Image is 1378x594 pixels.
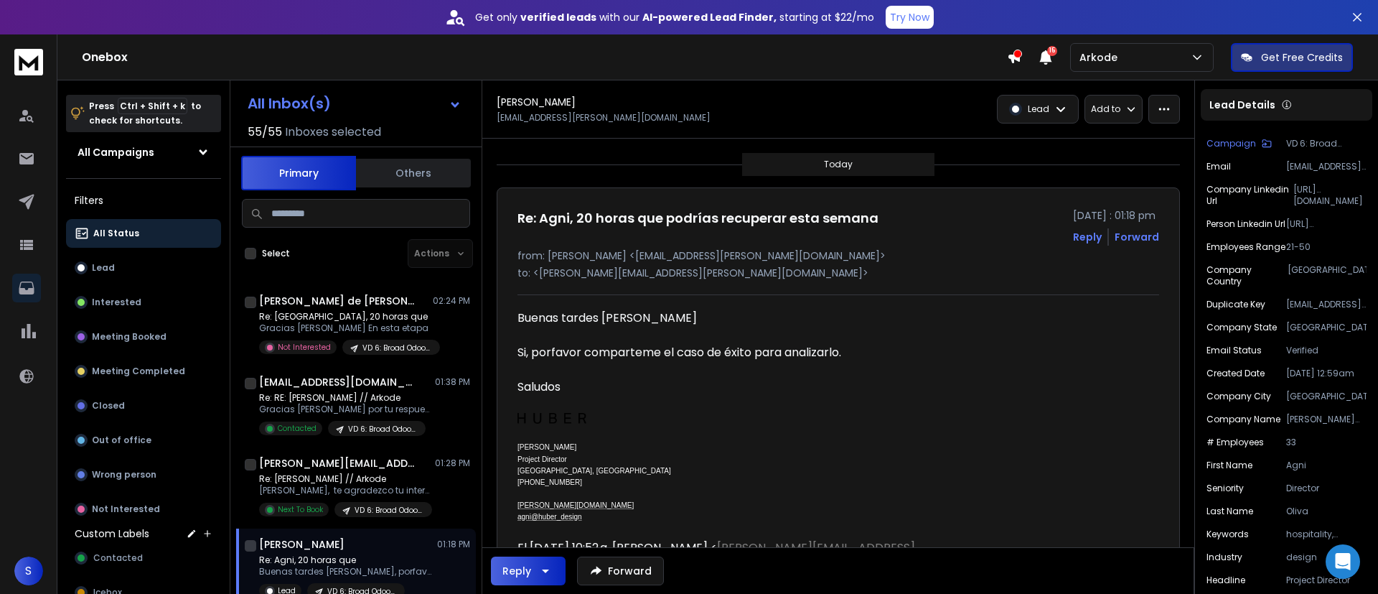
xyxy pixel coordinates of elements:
span: [PERSON_NAME] [517,443,576,451]
span: Contacted [93,552,143,564]
div: Saludos [517,379,937,396]
div: Si, porfavor comparteme el caso de éxito para analizarlo. [517,344,937,361]
p: Email [1206,161,1231,172]
p: design [1286,552,1367,563]
p: Interested [92,297,141,308]
h1: Onebox [82,49,1007,66]
p: Industry [1206,552,1242,563]
p: Agni [1286,460,1367,471]
p: Today [824,159,853,170]
p: 02:24 PM [433,295,470,307]
p: [DATE] 12:59am [1286,368,1367,379]
button: Get Free Credits [1231,43,1353,72]
p: Oliva [1286,506,1367,517]
p: Try Now [890,10,929,24]
p: [DATE] : 01:18 pm [1073,208,1159,223]
p: Project Director [1286,575,1367,586]
p: VD 6: Broad Odoo_Campaign - ARKODE [1286,138,1367,149]
a: agni@huber_design [517,509,582,521]
button: Reply [1073,230,1102,244]
p: Person Linkedin Url [1206,218,1285,230]
button: Reply [491,557,566,585]
p: 01:38 PM [435,376,470,388]
h1: All Campaigns [78,145,154,159]
p: Meeting Completed [92,366,185,377]
span: 55 / 55 [248,124,282,141]
p: Lead [92,262,115,274]
div: Buenas tardes [PERSON_NAME] [517,310,937,327]
p: Re: [GEOGRAPHIC_DATA], 20 horas que [259,311,431,322]
p: 01:28 PM [435,458,470,469]
p: [PERSON_NAME] Design Studio [1286,414,1367,425]
button: Not Interested [66,495,221,524]
h3: Inboxes selected [285,124,381,141]
p: Not Interested [92,503,160,515]
div: Open Intercom Messenger [1326,544,1360,579]
p: VD 6: Broad Odoo_Campaign - ARKODE [355,505,423,516]
p: 01:18 PM [437,539,470,550]
p: Director [1286,483,1367,494]
button: All Status [66,219,221,248]
span: [GEOGRAPHIC_DATA], [GEOGRAPHIC_DATA] [517,467,671,475]
p: Company Linkedin Url [1206,184,1293,207]
button: Closed [66,391,221,420]
p: [PERSON_NAME], te agradezco tu interés. [259,485,431,496]
p: Verified [1286,345,1367,356]
p: Re: [PERSON_NAME] // Arkode [259,473,431,485]
p: Keywords [1206,529,1249,540]
p: Next To Book [278,504,323,515]
p: Out of office [92,435,151,446]
span: Project Director [517,455,567,463]
p: Seniority [1206,483,1244,494]
button: Wrong person [66,460,221,489]
button: Forward [577,557,664,585]
p: Company State [1206,322,1277,333]
p: Re: RE: [PERSON_NAME] // Arkode [259,392,431,404]
strong: AI-powered Lead Finder, [642,10,777,24]
button: Try Now [886,6,934,29]
p: Not Interested [278,342,331,353]
p: [URL][DOMAIN_NAME] [1286,218,1367,230]
p: Company Country [1206,264,1288,287]
button: All Inbox(s) [236,89,473,118]
p: Employees Range [1206,241,1285,253]
button: All Campaigns [66,138,221,167]
p: Meeting Booked [92,331,167,343]
p: 33 [1286,437,1367,448]
button: Interested [66,288,221,317]
h1: Re: Agni, 20 horas que podrías recuperar esta semana [517,208,878,228]
div: El [DATE] 10:52 a. [PERSON_NAME] < > escribió: [517,539,937,574]
p: [EMAIL_ADDRESS][DOMAIN_NAME][PERSON_NAME] [1286,161,1367,172]
font: agni@huber_design [517,513,582,521]
p: Contacted [278,423,317,434]
p: to: <[PERSON_NAME][EMAIL_ADDRESS][PERSON_NAME][DOMAIN_NAME]> [517,266,1159,280]
p: hospitality, housing complex, architecture, interior design, hotels, ff&e, landscape design, envi... [1286,529,1367,540]
p: Add to [1091,103,1120,115]
p: Company City [1206,391,1271,402]
h3: Custom Labels [75,526,149,541]
span: [PERSON_NAME][DOMAIN_NAME] [517,501,634,509]
div: Forward [1115,230,1159,244]
p: First Name [1206,460,1252,471]
p: Lead [1028,103,1049,115]
p: Gracias [PERSON_NAME] por tu respuesta, [259,404,431,415]
div: Reply [502,564,531,578]
p: Arkode [1079,50,1123,65]
p: Company Name [1206,414,1280,425]
p: Get Free Credits [1261,50,1343,65]
p: 21-50 [1286,241,1367,253]
p: Headline [1206,575,1245,586]
h3: Filters [66,190,221,210]
strong: verified leads [520,10,596,24]
p: [GEOGRAPHIC_DATA] [1286,322,1367,333]
p: Press to check for shortcuts. [89,99,201,128]
h1: [EMAIL_ADDRESS][DOMAIN_NAME] [259,375,417,389]
span: [PHONE_NUMBER] [517,478,582,486]
p: [EMAIL_ADDRESS][PERSON_NAME][DOMAIN_NAME] [497,112,711,124]
span: S [14,557,43,585]
p: [URL][DOMAIN_NAME][PERSON_NAME] [1293,184,1367,207]
p: All Status [93,228,139,239]
p: [GEOGRAPHIC_DATA] [1286,391,1367,402]
p: Gracias [PERSON_NAME] En esta etapa [259,322,431,334]
button: Meeting Completed [66,357,221,386]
